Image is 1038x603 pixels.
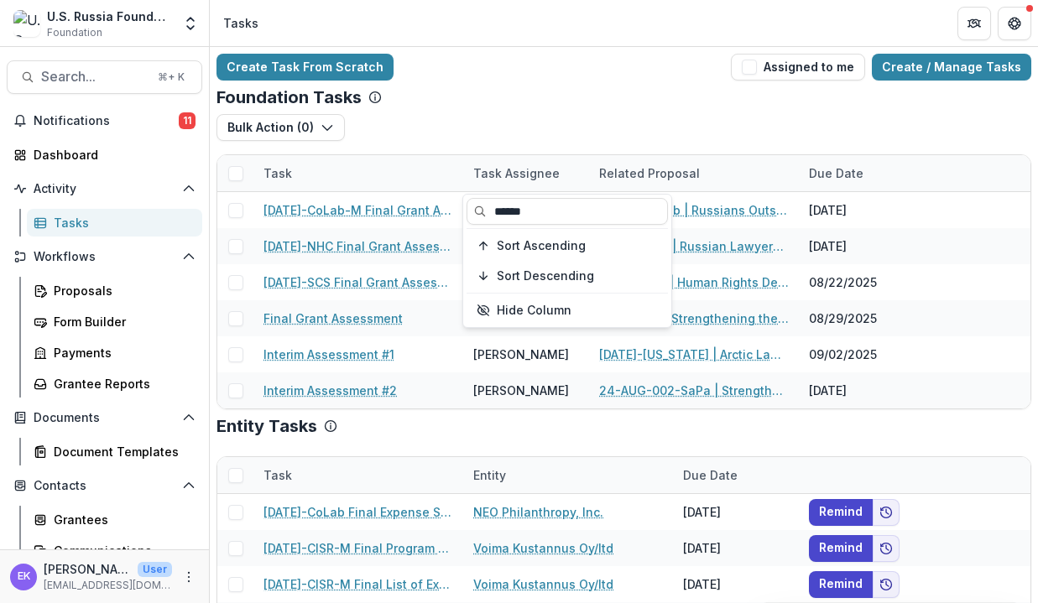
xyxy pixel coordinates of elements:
div: Entity [463,466,516,484]
p: Foundation Tasks [216,87,362,107]
div: Related Proposal [589,155,799,191]
a: NEO Philanthropy, Inc. [473,503,603,521]
span: Sort Ascending [497,239,586,253]
a: [DATE]-CoLab | Russians Outside of [GEOGRAPHIC_DATA]: Resourcing Human Rights in [GEOGRAPHIC_DATA... [599,201,789,219]
a: Final Grant Assessment [263,309,403,327]
div: Task Assignee [463,155,589,191]
div: Task [253,457,463,493]
div: Proposals [54,282,189,299]
div: Tasks [223,14,258,32]
div: [DATE] [673,566,799,602]
a: Voima Kustannus Oy/ltd [473,575,613,593]
span: Documents [34,411,175,425]
a: [DATE]-SCS Final Grant Assessment [263,273,453,291]
div: Grantee Reports [54,375,189,392]
span: Sort Descending [497,269,594,283]
a: Form Builder [27,308,202,335]
a: 24-AUG-002-SaPa | Strengthening of support groups of political prisoners in [GEOGRAPHIC_DATA] [599,382,789,399]
div: Tasks [54,214,189,231]
div: Due Date [673,457,799,493]
a: [DATE]-[US_STATE] | Arctic Law Beyond Borders [599,346,789,363]
span: Search... [41,69,148,85]
button: Remind [809,535,873,562]
div: ⌘ + K [154,68,188,86]
div: Task [253,466,302,484]
div: [DATE] [673,494,799,530]
div: [DATE] [799,372,925,408]
div: Payments [54,344,189,361]
button: Bulk Action (0) [216,114,345,141]
div: Task [253,155,463,191]
a: Create / Manage Tasks [872,54,1031,81]
button: Open Contacts [7,472,202,499]
button: Remind [809,499,873,526]
div: Grantees [54,511,189,528]
a: Document Templates [27,438,202,465]
button: Get Help [998,7,1031,40]
a: [DATE]-NHC | Russian Lawyers against Lawfare, Impunity, and for Strengthening of the Rule of Law [599,237,789,255]
a: [DATE]-CISR-M Final Program Report [263,539,453,557]
a: [DATE]-NHC Final Grant Assessment [263,237,453,255]
span: Contacts [34,479,175,493]
button: Partners [957,7,991,40]
div: 08/29/2025 [799,300,925,336]
div: Task Assignee [463,164,570,182]
p: User [138,562,172,577]
div: Dashboard [34,146,189,164]
div: Form Builder [54,313,189,330]
span: 11 [179,112,196,129]
button: Add to friends [873,535,900,562]
a: Grantees [27,506,202,533]
button: Open Activity [7,175,202,202]
nav: breadcrumb [216,11,265,35]
span: Foundation [47,25,102,40]
button: Open entity switcher [179,7,202,40]
button: Add to friends [873,571,900,598]
div: Entity [463,457,673,493]
a: [DATE]-CoLab Final Expense Summary [263,503,453,521]
a: Tasks [27,209,202,237]
button: Sort Ascending [467,232,668,259]
p: Entity Tasks [216,416,317,436]
button: Open Documents [7,404,202,431]
button: Assigned to me [731,54,865,81]
div: [DATE] [673,530,799,566]
a: [DATE]-FIS | Strengthening the Independence of the Bar [DATE]-FIS [599,309,789,327]
button: Open Workflows [7,243,202,270]
div: Due Date [799,164,874,182]
a: Payments [27,339,202,366]
div: Due Date [799,155,925,191]
div: [DATE] [799,228,925,264]
div: Due Date [673,466,748,484]
div: Communications [54,542,189,559]
a: [DATE]-SCS | Human Rights Defenders and the Rule of Law [599,273,789,291]
div: 08/22/2025 [799,264,925,300]
span: Notifications [34,114,179,128]
span: Workflows [34,250,175,264]
a: Create Task From Scratch [216,54,394,81]
span: Activity [34,182,175,196]
a: Communications [27,537,202,564]
a: Voima Kustannus Oy/ltd [473,539,613,557]
img: U.S. Russia Foundation [13,10,40,37]
div: [PERSON_NAME] [473,382,569,399]
a: Grantee Reports [27,370,202,398]
div: 09/02/2025 [799,336,925,372]
button: Notifications11 [7,107,202,134]
a: [DATE]-CISR-M Final List of Expenses [263,575,453,593]
div: Related Proposal [589,164,710,182]
a: Proposals [27,277,202,304]
button: Remind [809,571,873,598]
div: Emma K [18,571,30,582]
button: More [179,567,199,587]
button: Hide Column [467,297,668,324]
a: Interim Assessment #1 [263,346,394,363]
button: Sort Descending [467,263,668,289]
div: U.S. Russia Foundation [47,8,172,25]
